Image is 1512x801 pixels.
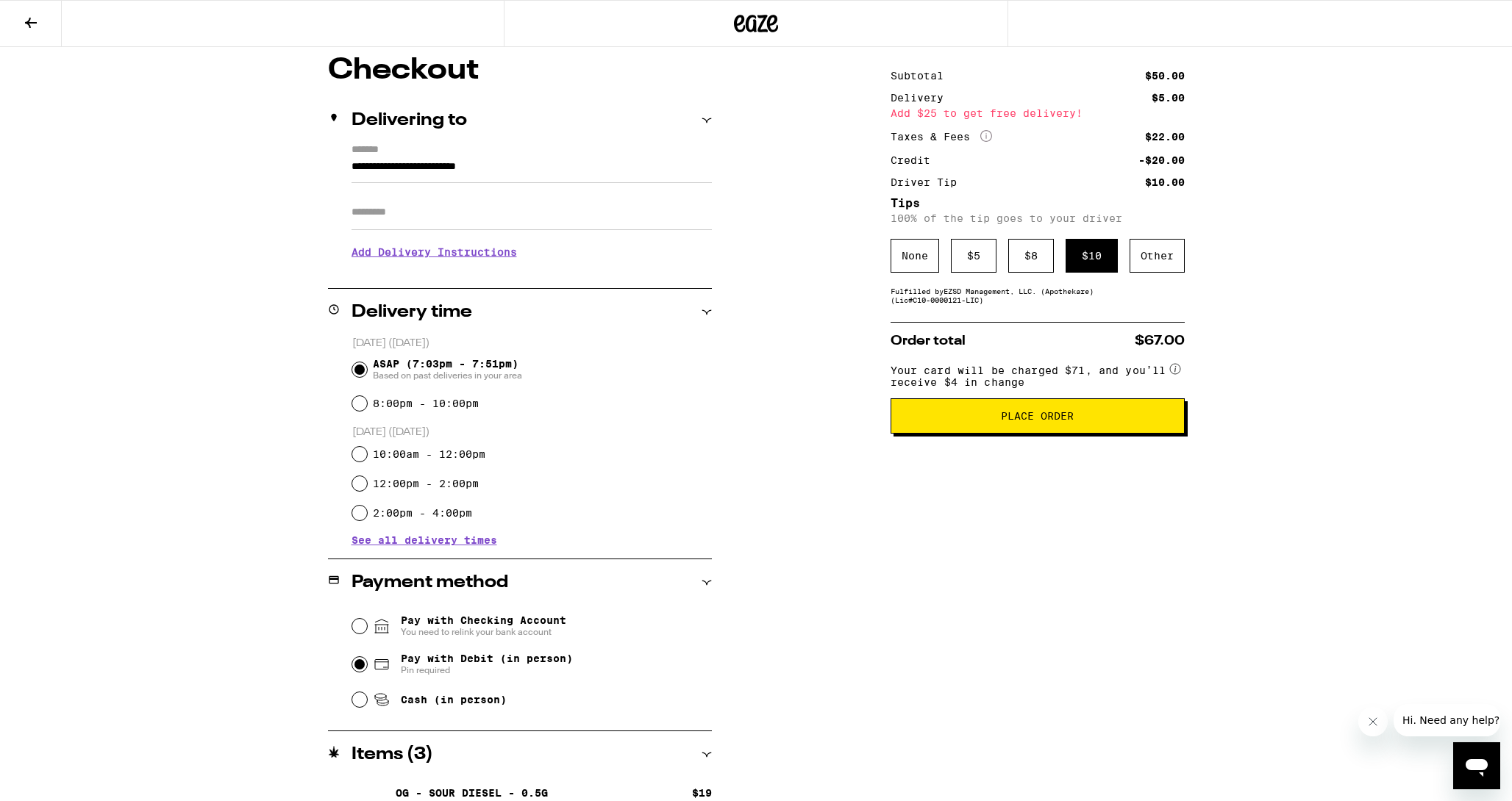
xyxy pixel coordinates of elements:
span: ASAP (7:03pm - 7:51pm) [373,358,522,381]
div: Subtotal [891,71,954,81]
div: $50.00 [1145,71,1185,81]
span: Your card will be charged $71, and you’ll receive $4 in change [891,359,1167,388]
div: Add $25 to get free delivery! [891,108,1185,118]
div: $10.00 [1145,177,1185,187]
div: Fulfilled by EZSD Management, LLC. (Apothekare) (Lic# C10-0000121-LIC ) [891,287,1185,304]
div: $5.00 [1152,93,1185,103]
h2: Delivery time [352,303,472,321]
iframe: Close message [1358,707,1388,736]
h3: Add Delivery Instructions [352,235,712,269]
iframe: Button to launch messaging window [1453,742,1500,789]
div: $ 10 [1066,239,1118,273]
h2: Items ( 3 ) [352,746,433,764]
p: [DATE] ([DATE]) [352,425,712,439]
div: Credit [891,155,941,165]
iframe: Message from company [1394,704,1500,736]
p: [DATE] ([DATE]) [352,337,712,351]
span: Based on past deliveries in your area [373,370,522,381]
span: Pay with Debit (in person) [401,653,573,664]
label: 10:00am - 12:00pm [373,448,485,460]
button: See all delivery times [352,535,497,545]
div: $22.00 [1145,132,1185,142]
div: $ 8 [1008,239,1054,273]
label: 2:00pm - 4:00pm [373,507,472,519]
p: OG - Sour Diesel - 0.5g [396,787,548,799]
span: Place Order [1001,411,1074,421]
h1: Checkout [328,56,712,85]
div: Taxes & Fees [891,130,992,143]
span: Pin required [401,664,573,676]
span: You need to relink your bank account [401,626,566,638]
span: Pay with Checking Account [401,614,566,638]
span: Order total [891,334,966,348]
p: 100% of the tip goes to your driver [891,212,1185,224]
div: $ 19 [692,787,712,799]
div: None [891,239,939,273]
p: We'll contact you at [PHONE_NUMBER] when we arrive [352,269,712,281]
div: Driver Tip [891,177,967,187]
h2: Payment method [352,574,508,592]
label: 8:00pm - 10:00pm [373,398,479,409]
button: Place Order [891,398,1185,434]
div: $ 5 [951,239,996,273]
span: Cash (in person) [401,694,507,705]
span: $67.00 [1135,334,1185,348]
label: 12:00pm - 2:00pm [373,478,479,489]
h5: Tips [891,198,1185,209]
div: -$20.00 [1138,155,1185,165]
div: Other [1130,239,1185,273]
div: Delivery [891,93,954,103]
h2: Delivering to [352,112,467,129]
